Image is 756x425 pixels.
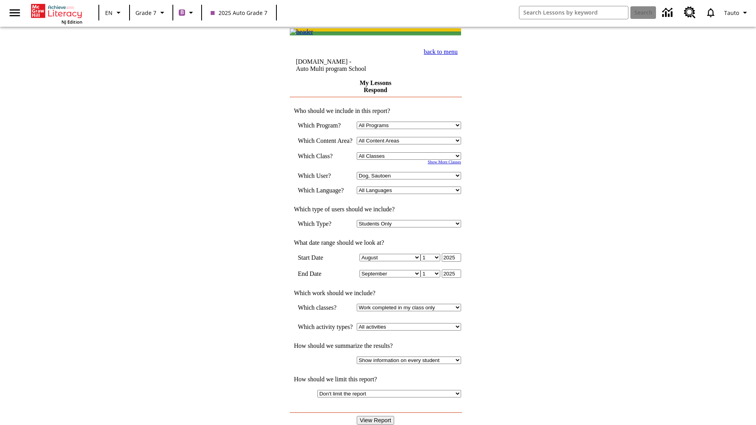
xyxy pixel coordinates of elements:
[290,28,313,35] img: header
[424,48,458,55] a: back to menu
[290,342,461,349] td: How should we summarize the results?
[721,6,753,20] button: Profile/Settings
[298,137,352,144] nobr: Which Content Area?
[211,9,267,17] span: 2025 Auto Grade 7
[298,172,353,179] td: Which User?
[298,304,353,311] td: Which classes?
[176,6,199,20] button: Boost Class color is purple. Change class color
[105,9,113,17] span: EN
[31,2,82,25] div: Home
[357,416,395,425] input: View Report
[298,220,353,227] td: Which Type?
[290,290,461,297] td: Which work should we include?
[180,7,184,17] span: B
[290,239,461,246] td: What date range should we look at?
[135,9,156,17] span: Grade 7
[61,19,82,25] span: NJ Edition
[296,65,366,72] nobr: Auto Multi program School
[658,2,679,24] a: Data Center
[298,323,353,331] td: Which activity types?
[3,1,26,24] button: Open side menu
[519,6,628,19] input: search field
[679,2,700,23] a: Resource Center, Will open in new tab
[724,9,739,17] span: Tauto
[298,253,353,262] td: Start Date
[298,270,353,278] td: End Date
[700,2,721,23] a: Notifications
[296,58,396,72] td: [DOMAIN_NAME] -
[359,79,391,93] a: My Lessons Respond
[428,160,461,164] a: Show More Classes
[298,152,353,160] td: Which Class?
[290,206,461,213] td: Which type of users should we include?
[132,6,170,20] button: Grade: Grade 7, Select a grade
[298,122,353,129] td: Which Program?
[298,187,353,194] td: Which Language?
[290,376,461,383] td: How should we limit this report?
[290,107,461,115] td: Who should we include in this report?
[102,6,127,20] button: Language: EN, Select a language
